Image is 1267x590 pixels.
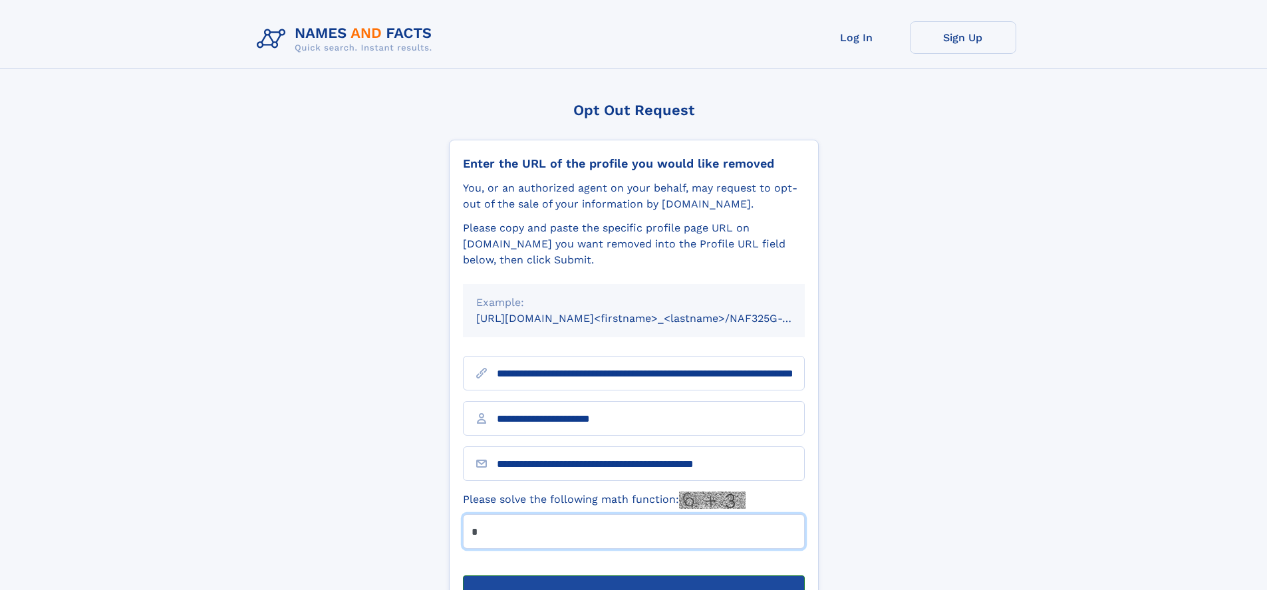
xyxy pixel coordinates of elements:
div: You, or an authorized agent on your behalf, may request to opt-out of the sale of your informatio... [463,180,805,212]
div: Enter the URL of the profile you would like removed [463,156,805,171]
div: Please copy and paste the specific profile page URL on [DOMAIN_NAME] you want removed into the Pr... [463,220,805,268]
img: Logo Names and Facts [251,21,443,57]
small: [URL][DOMAIN_NAME]<firstname>_<lastname>/NAF325G-xxxxxxxx [476,312,830,325]
a: Log In [803,21,910,54]
label: Please solve the following math function: [463,492,746,509]
a: Sign Up [910,21,1016,54]
div: Example: [476,295,791,311]
div: Opt Out Request [449,102,819,118]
